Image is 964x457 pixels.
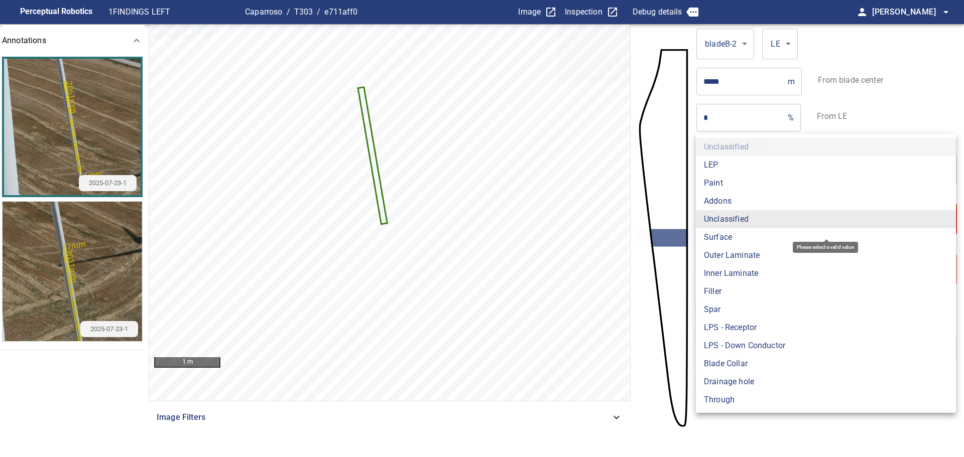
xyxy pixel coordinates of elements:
li: Blade Collar [696,355,956,373]
li: Paint [696,174,956,192]
li: Addons [696,192,956,210]
li: Spar [696,300,956,319]
li: LPS - Down Conductor [696,337,956,355]
li: Unclassified [696,210,956,228]
li: Through [696,391,956,409]
li: Inner Laminate [696,264,956,282]
li: LPS - Receptor [696,319,956,337]
li: Drainage hole [696,373,956,391]
li: Surface [696,228,956,246]
li: Filler [696,282,956,300]
li: LEP [696,156,956,174]
li: Outer Laminate [696,246,956,264]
